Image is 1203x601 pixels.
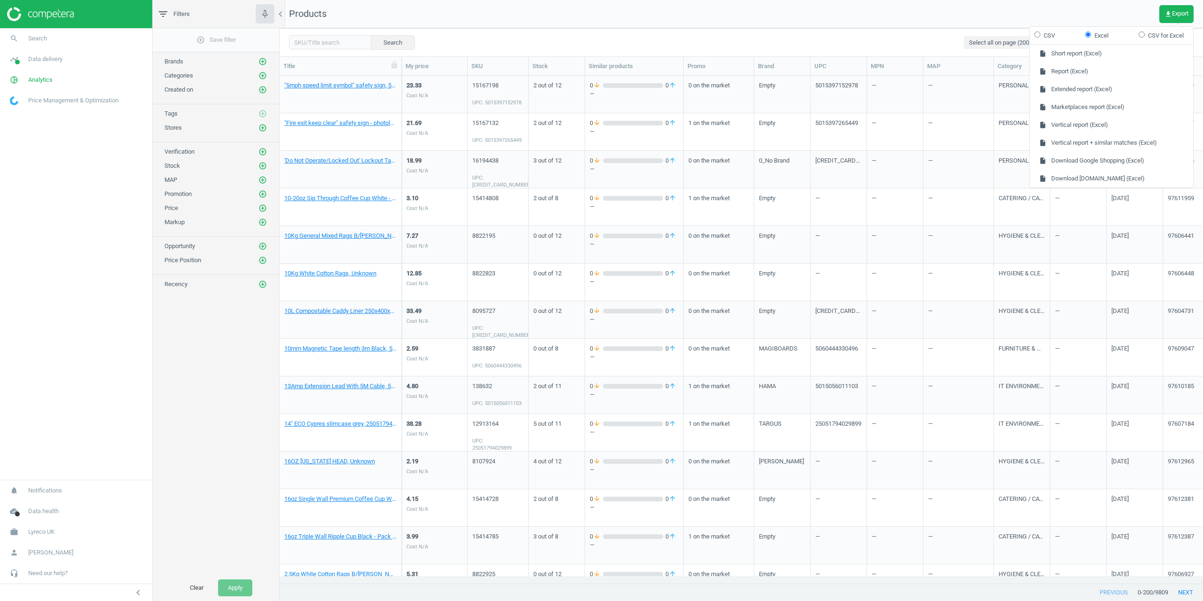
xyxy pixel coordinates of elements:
div: HYGIENE & CLEANING / WASTE MANAGEMENT / WASTE BAGS / WASTE BAGS [999,307,1045,337]
i: add_circle_outline [258,204,267,212]
div: 25051794029899 [815,420,861,450]
a: "Fire exit keep clear" safety sign - photoluminescent, 5015397265449 [284,119,397,127]
div: — [872,377,918,413]
div: PERSONAL PROTECTION EQUIPMENT & WORKPLACE SAFETY / WORKPLACE SAFETY EQUIPMENT / RISK PREVENTION /... [999,156,1045,187]
a: 2.5Kg White Cotton Rags B/[PERSON_NAME] Pk1, Unknown [284,570,397,578]
a: "5mph speed limit symbol" safety sign, 5015397152978 [284,81,397,90]
i: arrow_downward [593,119,601,127]
i: add_circle_outline [258,109,267,118]
span: Data health [28,507,59,515]
i: insert_drive_file [1039,139,1047,147]
span: Stock [164,162,180,169]
button: get_appExport [1159,5,1194,23]
div: Empty [759,194,775,225]
button: Search [371,35,415,49]
div: 2 out of 12 [533,114,580,149]
button: add_circle_outline [258,280,267,289]
div: 97606441 [1168,232,1194,262]
button: add_circle_outline [258,71,267,80]
div: — [872,415,918,450]
button: Short report (Excel) [1030,45,1193,62]
div: 15414808 [472,194,523,203]
i: add_circle_outline [258,176,267,184]
span: Products [289,8,327,19]
div: UPC: 5015397265449 [472,130,523,144]
div: FURNITURE & MEETING ROOM / BOARDS & FLIPCHARTS / WHITEBOARDS & ACCESSORIES / WHITEBOARD ACCESSORIES [999,344,1045,375]
span: 0 [590,382,603,390]
div: — [872,265,918,300]
div: — [872,114,918,149]
span: Categories [164,72,193,79]
div: 4.80 [406,382,428,390]
i: arrow_downward [593,382,601,390]
span: 0 [590,420,603,428]
div: — [928,232,989,240]
span: Price Management & Optimization [28,96,118,105]
div: UPC: 5015056011103 [472,393,523,407]
div: 3831887 [472,344,523,353]
div: — [872,302,918,337]
div: Brand [758,62,806,70]
span: 0 [663,420,679,428]
i: arrow_downward [593,420,601,428]
div: 97609047 [1168,344,1194,375]
i: add_circle_outline [258,86,267,94]
div: 8822823 [472,269,523,278]
div: 18.99 [406,156,428,165]
div: — [928,344,989,353]
div: 97607184 [1168,420,1194,450]
div: Empty [759,269,775,300]
span: 0 [590,307,603,315]
div: 1 on the market [688,377,749,413]
div: HAMA [759,382,776,413]
button: add_circle_outline [258,161,267,171]
div: [DATE] [1111,269,1129,300]
div: Cost N/A [406,130,428,137]
span: 0 [663,119,679,127]
button: add_circle_outline [258,256,267,265]
img: ajHJNr6hYgQAAAAASUVORK5CYII= [7,7,74,21]
a: 16OZ [US_STATE] HEAD, Unknown [284,457,375,466]
span: Search [28,34,47,43]
span: Need our help? [28,569,68,578]
a: 10Kg White Cotton Rags, Unknown [284,269,376,278]
div: — [1055,265,1101,300]
div: PERSONAL PROTECTION EQUIPMENT & WORKPLACE SAFETY / WORKPLACE SAFETY EQUIPMENT / SAFETY SIGNS / SA... [999,119,1045,149]
div: 2.59 [406,344,428,353]
i: arrow_downward [593,269,601,278]
div: 3.10 [406,194,428,203]
i: arrow_downward [593,307,601,315]
div: 97610185 [1168,382,1194,413]
span: Analytics [28,76,53,84]
div: Cost N/A [406,318,428,325]
div: 0 out of 12 [533,302,580,337]
div: 33.49 [406,307,428,315]
div: Cost N/A [406,355,428,362]
div: 5015397152978 [815,81,858,112]
div: — [1055,415,1101,450]
div: [DATE] [1111,307,1129,337]
a: 10-20oz Sip Through Coffee Cup White - Pack of 100, Unknown [284,194,397,203]
i: chevron_left [133,587,144,598]
div: 138632 [472,382,523,390]
span: 0 [590,269,603,278]
div: TARGUS [759,420,781,450]
i: add_circle_outline [258,256,267,265]
div: UPC: [CREDIT_CARD_NUMBER] [472,167,523,189]
i: add_circle_outline [258,280,267,289]
span: Lyreco UK [28,528,55,536]
span: 0 [590,194,603,203]
div: MAP [927,62,990,70]
span: [PERSON_NAME] [28,548,73,557]
i: arrow_upward [669,156,676,165]
button: add_circle_outline [258,175,267,185]
div: 8095727 [472,307,523,315]
i: arrow_downward [593,194,601,203]
span: 0 [663,344,679,353]
button: Extended report (Excel) [1030,80,1193,98]
div: 21.69 [406,119,428,127]
button: Select all on page (200) [964,36,1037,49]
button: add_circle_outline [258,218,267,227]
i: cloud_done [5,502,23,520]
div: Promo [687,62,750,70]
